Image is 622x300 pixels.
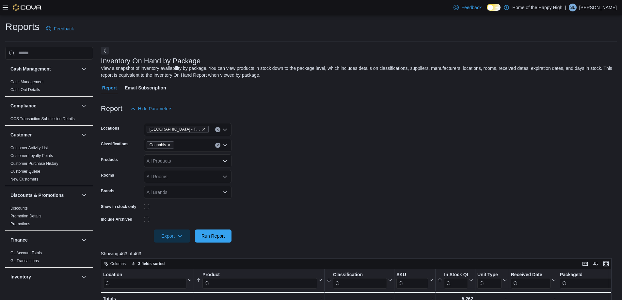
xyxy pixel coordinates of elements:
button: Compliance [80,102,88,110]
button: Received Date [511,272,556,289]
div: Classification [333,272,387,289]
label: Show in stock only [101,204,136,209]
button: Customer [80,131,88,139]
div: Discounts & Promotions [5,204,93,230]
button: Inventory [80,273,88,281]
label: Products [101,157,118,162]
button: Discounts & Promotions [10,192,79,198]
button: Compliance [10,103,79,109]
span: Customer Activity List [10,145,48,150]
div: Location [103,272,186,278]
p: Showing 463 of 463 [101,250,617,257]
p: | [565,4,566,11]
a: Cash Management [10,80,43,84]
span: Feedback [54,25,74,32]
span: Customer Purchase History [10,161,58,166]
div: Compliance [5,115,93,125]
a: Customer Activity List [10,146,48,150]
h3: Finance [10,237,28,243]
a: Cash Out Details [10,87,40,92]
a: Promotions [10,222,30,226]
span: 3 fields sorted [138,261,165,266]
span: Run Report [201,233,225,239]
button: Run Report [195,229,231,243]
button: Hide Parameters [128,102,175,115]
span: Email Subscription [125,81,166,94]
span: Columns [110,261,126,266]
button: 3 fields sorted [129,260,167,268]
div: In Stock Qty [444,272,468,289]
div: Location [103,272,186,289]
button: SKU [396,272,433,289]
span: GL Account Totals [10,250,42,256]
div: SKU URL [396,272,428,289]
div: Product [202,272,317,278]
div: Finance [5,249,93,267]
h1: Reports [5,20,40,33]
p: Home of the Happy High [512,4,562,11]
button: In Stock Qty [438,272,473,289]
h3: Inventory On Hand by Package [101,57,201,65]
span: Cannabis [147,141,174,149]
a: GL Account Totals [10,251,42,255]
div: View a snapshot of inventory availability by package. You can view products in stock down to the ... [101,65,614,79]
span: Export [158,229,186,243]
span: SL [570,4,575,11]
button: Remove Cannabis from selection in this group [167,143,171,147]
button: Finance [10,237,79,243]
button: Remove Saskatoon - City Park - Fire & Flower from selection in this group [202,127,206,131]
button: Cash Management [10,66,79,72]
div: Customer [5,144,93,186]
label: Include Archived [101,217,132,222]
a: Customer Queue [10,169,40,174]
button: Discounts & Promotions [80,191,88,199]
span: Cash Out Details [10,87,40,92]
p: [PERSON_NAME] [579,4,617,11]
div: Unit Type [477,272,502,289]
a: Promotion Details [10,214,41,218]
img: Cova [13,4,42,11]
button: Finance [80,236,88,244]
h3: Discounts & Promotions [10,192,64,198]
span: Cash Management [10,79,43,85]
div: Classification [333,272,387,278]
button: Classification [327,272,392,289]
span: Promotions [10,221,30,227]
button: Open list of options [222,158,228,164]
h3: Compliance [10,103,36,109]
label: Brands [101,188,114,194]
button: Inventory [10,274,79,280]
button: Enter fullscreen [602,260,610,268]
span: Report [102,81,117,94]
label: Locations [101,126,120,131]
span: Customer Loyalty Points [10,153,53,158]
a: GL Transactions [10,259,39,263]
span: Saskatoon - City Park - Fire & Flower [147,126,209,133]
button: Keyboard shortcuts [581,260,589,268]
a: New Customers [10,177,38,182]
button: Open list of options [222,190,228,195]
button: Columns [101,260,128,268]
button: Unit Type [477,272,507,289]
span: Cannabis [150,142,166,148]
a: Discounts [10,206,28,211]
h3: Inventory [10,274,31,280]
div: Unit Type [477,272,502,278]
button: Customer [10,132,79,138]
button: Product [196,272,322,289]
input: Dark Mode [487,4,501,11]
label: Rooms [101,173,114,178]
button: Clear input [215,127,220,132]
label: Classifications [101,141,129,147]
div: Received Date [511,272,550,278]
a: Feedback [451,1,484,14]
div: Product [202,272,317,289]
a: Customer Loyalty Points [10,153,53,158]
a: OCS Transaction Submission Details [10,117,75,121]
button: Clear input [215,143,220,148]
button: Display options [592,260,599,268]
button: Next [101,47,109,55]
